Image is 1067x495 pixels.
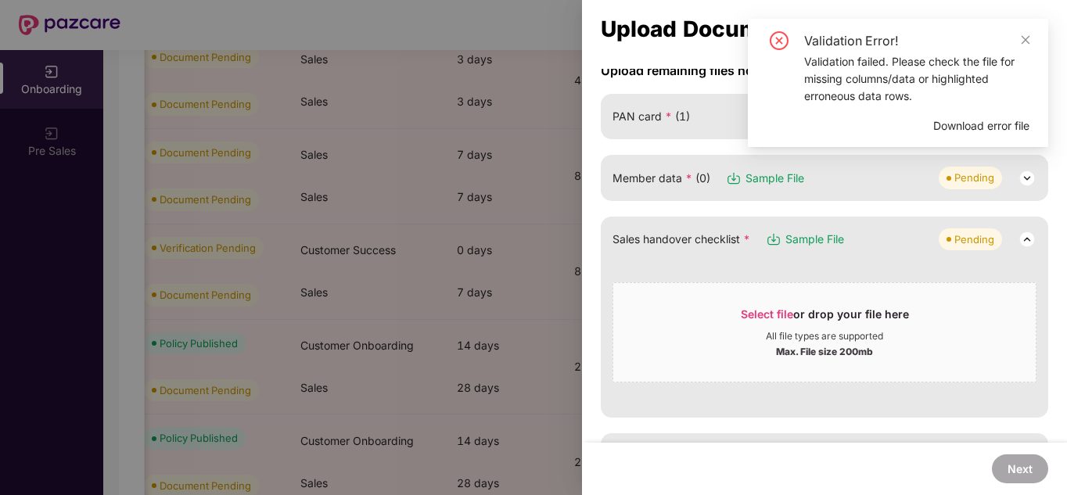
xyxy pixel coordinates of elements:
span: Download error file [933,117,1029,135]
span: Member data (0) [613,170,710,187]
img: svg+xml;base64,PHN2ZyB3aWR0aD0iMTYiIGhlaWdodD0iMTciIHZpZXdCb3g9IjAgMCAxNiAxNyIgZmlsbD0ibm9uZSIgeG... [766,231,781,247]
div: Upload Documents [601,20,1048,38]
div: Pending [954,231,994,247]
span: Select file [741,307,793,321]
span: Select fileor drop your file hereAll file types are supportedMax. File size 200mb [613,295,1036,370]
span: Sample File [745,170,804,187]
span: PAN card (1) [613,108,690,125]
button: Next [992,454,1048,483]
span: Upload remaining files now [601,63,1048,78]
div: Pending [954,170,994,185]
div: All file types are supported [766,330,883,343]
div: or drop your file here [741,307,909,330]
div: Validation failed. Please check the file for missing columns/data or highlighted erroneous data r... [804,53,1029,105]
div: Validation Error! [804,31,1029,50]
span: close [1020,34,1031,45]
img: svg+xml;base64,PHN2ZyB3aWR0aD0iMjQiIGhlaWdodD0iMjQiIHZpZXdCb3g9IjAgMCAyNCAyNCIgZmlsbD0ibm9uZSIgeG... [1018,169,1036,188]
img: svg+xml;base64,PHN2ZyB3aWR0aD0iMjQiIGhlaWdodD0iMjQiIHZpZXdCb3g9IjAgMCAyNCAyNCIgZmlsbD0ibm9uZSIgeG... [1018,230,1036,249]
div: Max. File size 200mb [776,343,873,358]
span: Sample File [785,231,844,248]
img: svg+xml;base64,PHN2ZyB3aWR0aD0iMTYiIGhlaWdodD0iMTciIHZpZXdCb3g9IjAgMCAxNiAxNyIgZmlsbD0ibm9uZSIgeG... [726,170,742,186]
span: close-circle [770,31,789,50]
span: Sales handover checklist [613,231,750,248]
